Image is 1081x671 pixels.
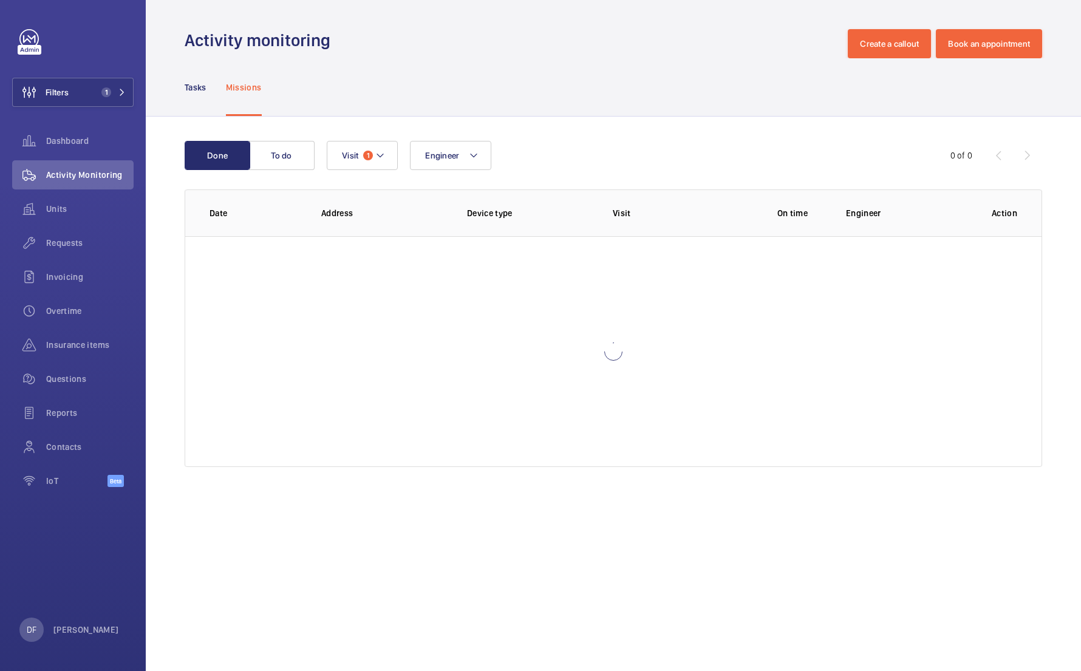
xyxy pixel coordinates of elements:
span: Requests [46,237,134,249]
span: Filters [46,86,69,98]
span: Insurance items [46,339,134,351]
button: Done [185,141,250,170]
p: Device type [467,207,593,219]
button: Book an appointment [936,29,1042,58]
span: IoT [46,475,107,487]
h1: Activity monitoring [185,29,338,52]
p: Engineer [846,207,972,219]
span: 1 [101,87,111,97]
button: Create a callout [848,29,931,58]
p: Address [321,207,448,219]
span: Questions [46,373,134,385]
span: Dashboard [46,135,134,147]
p: Missions [226,81,262,94]
p: [PERSON_NAME] [53,624,119,636]
p: On time [759,207,827,219]
p: Tasks [185,81,206,94]
button: Filters1 [12,78,134,107]
button: Visit1 [327,141,398,170]
button: To do [249,141,315,170]
button: Engineer [410,141,491,170]
span: Activity Monitoring [46,169,134,181]
span: Visit [342,151,358,160]
span: Units [46,203,134,215]
span: Engineer [425,151,459,160]
p: Visit [613,207,739,219]
p: Date [210,207,302,219]
span: Reports [46,407,134,419]
span: Invoicing [46,271,134,283]
p: DF [27,624,36,636]
span: Contacts [46,441,134,453]
div: 0 of 0 [950,149,972,162]
p: Action [992,207,1017,219]
span: Overtime [46,305,134,317]
span: Beta [107,475,124,487]
span: 1 [363,151,373,160]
